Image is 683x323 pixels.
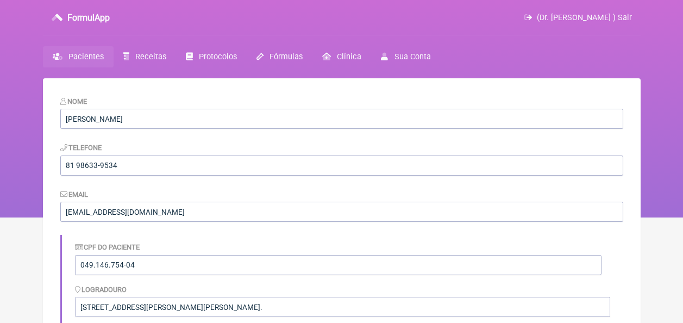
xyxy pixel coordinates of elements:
a: Pacientes [43,46,114,67]
input: Logradouro [75,297,610,317]
span: Sua Conta [394,52,431,61]
label: Telefone [60,144,102,152]
span: Protocolos [199,52,237,61]
input: 21 9124 2137 [60,156,623,176]
a: Receitas [114,46,176,67]
input: Nome do Paciente [60,109,623,129]
label: Logradouro [75,285,127,294]
label: CPF do Paciente [75,243,140,251]
span: Receitas [135,52,166,61]
a: Sua Conta [371,46,440,67]
span: Fórmulas [270,52,303,61]
h3: FormulApp [67,13,110,23]
span: Clínica [337,52,361,61]
a: (Dr. [PERSON_NAME] ) Sair [524,13,631,22]
a: Fórmulas [247,46,312,67]
span: (Dr. [PERSON_NAME] ) Sair [537,13,632,22]
label: Email [60,190,89,198]
a: Protocolos [176,46,247,67]
span: Pacientes [68,52,104,61]
label: Nome [60,97,87,105]
input: Identificação do Paciente [75,255,601,275]
input: paciente@email.com [60,202,623,222]
a: Clínica [312,46,371,67]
